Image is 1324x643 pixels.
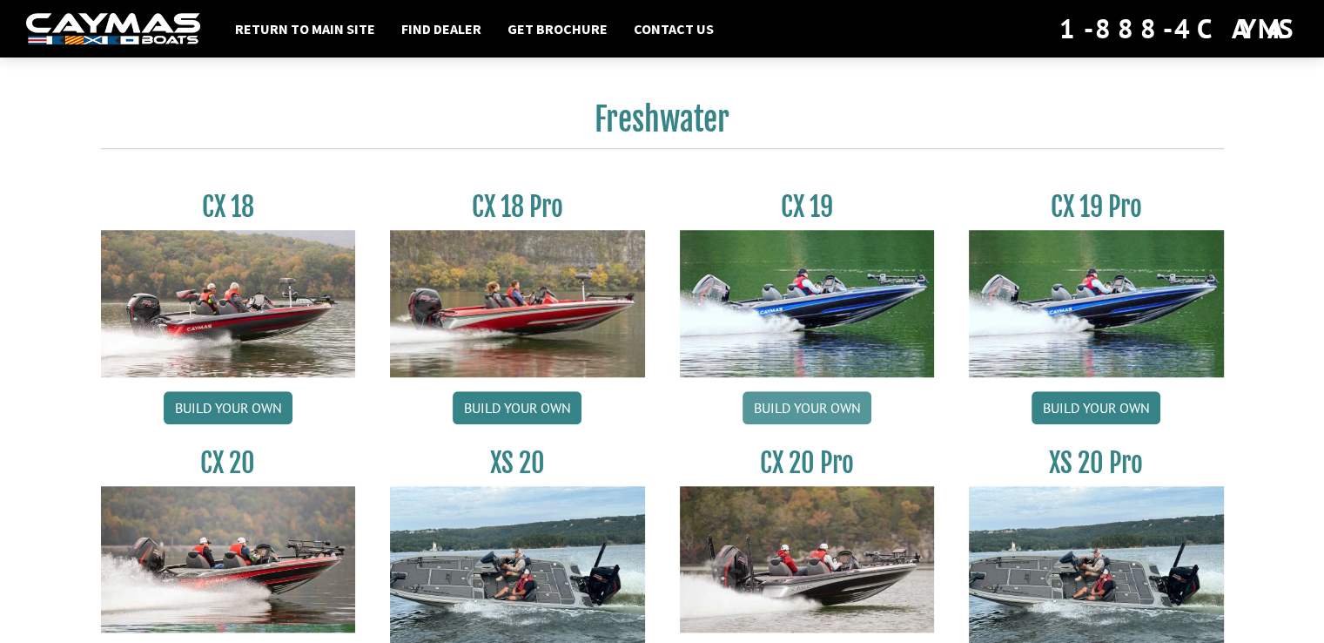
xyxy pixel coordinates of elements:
a: Build your own [164,391,292,424]
a: Contact Us [625,17,722,40]
h3: CX 19 Pro [969,191,1224,223]
a: Get Brochure [499,17,616,40]
img: CX19_thumbnail.jpg [969,230,1224,376]
a: Find Dealer [393,17,490,40]
a: Return to main site [226,17,384,40]
img: CX19_thumbnail.jpg [680,230,935,376]
a: Build your own [453,391,581,424]
img: CX-18SS_thumbnail.jpg [390,230,645,376]
a: Build your own [743,391,871,424]
img: CX-20Pro_thumbnail.jpg [680,486,935,633]
h3: CX 19 [680,191,935,223]
a: Build your own [1032,391,1160,424]
h3: CX 20 [101,447,356,479]
img: CX-18S_thumbnail.jpg [101,230,356,376]
h3: CX 18 Pro [390,191,645,223]
h3: CX 20 Pro [680,447,935,479]
div: 1-888-4CAYMAS [1059,10,1298,48]
h2: Freshwater [101,100,1224,149]
img: white-logo-c9c8dbefe5ff5ceceb0f0178aa75bf4bb51f6bca0971e226c86eb53dfe498488.png [26,13,200,45]
h3: CX 18 [101,191,356,223]
h3: XS 20 Pro [969,447,1224,479]
h3: XS 20 [390,447,645,479]
img: CX-20_thumbnail.jpg [101,486,356,633]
